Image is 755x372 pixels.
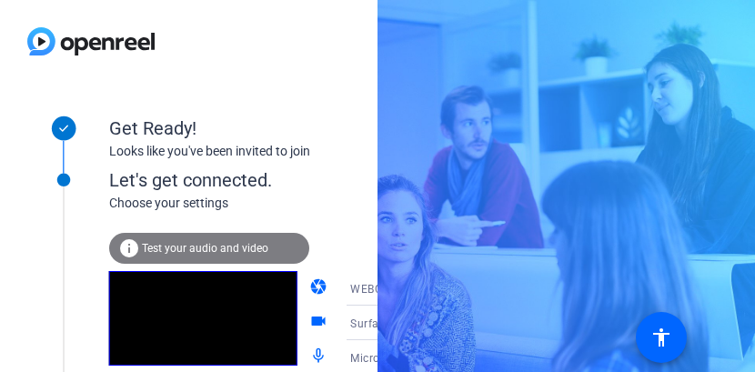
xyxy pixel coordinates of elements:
[142,242,268,255] span: Test your audio and video
[350,316,535,330] span: Surface Camera Front (045e:0c85)
[350,350,558,365] span: Microphone (2- Jabra SPEAK 510 USB)
[118,237,140,259] mat-icon: info
[650,327,672,348] mat-icon: accessibility
[109,115,473,142] div: Get Ready!
[350,283,399,296] span: WEBCAM
[309,347,331,368] mat-icon: mic_none
[309,312,331,334] mat-icon: videocam
[109,142,473,161] div: Looks like you've been invited to join
[109,166,510,194] div: Let's get connected.
[309,277,331,299] mat-icon: camera
[109,194,510,213] div: Choose your settings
